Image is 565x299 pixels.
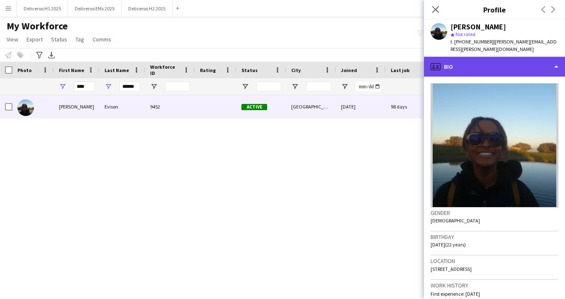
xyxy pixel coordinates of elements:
button: Deliveroo EMs 2025 [68,0,122,17]
span: [DATE] (22 years) [431,241,466,248]
span: View [7,36,18,43]
img: Luisi Evison [17,99,34,116]
span: | [PERSON_NAME][EMAIL_ADDRESS][PERSON_NAME][DOMAIN_NAME] [451,39,557,52]
button: Deliveroo H1 2025 [17,0,68,17]
input: Workforce ID Filter Input [165,82,190,92]
a: Comms [89,34,114,45]
span: My Workforce [7,20,68,32]
img: Crew avatar or photo [431,83,558,207]
span: Export [27,36,43,43]
div: 98 days [386,95,436,118]
div: [PERSON_NAME] [54,95,100,118]
input: Joined Filter Input [356,82,381,92]
span: Last Name [105,67,129,73]
div: Bio [424,57,565,77]
button: Open Filter Menu [341,83,348,90]
button: Deliveroo H2 2025 [122,0,173,17]
h3: Birthday [431,233,558,241]
span: Photo [17,67,32,73]
div: [GEOGRAPHIC_DATA] [286,95,336,118]
a: Tag [72,34,88,45]
input: City Filter Input [306,82,331,92]
span: Status [241,67,258,73]
span: Status [51,36,67,43]
div: [DATE] [336,95,386,118]
button: Open Filter Menu [241,83,249,90]
span: Tag [75,36,84,43]
button: Open Filter Menu [150,83,158,90]
span: t. [PHONE_NUMBER] [451,39,494,45]
h3: Location [431,257,558,265]
div: Evison [100,95,145,118]
h3: Work history [431,282,558,289]
app-action-btn: Export XLSX [46,50,56,60]
input: Status Filter Input [256,82,281,92]
span: First Name [59,67,84,73]
span: Active [241,104,267,110]
span: Workforce ID [150,64,180,76]
span: [STREET_ADDRESS] [431,266,472,272]
p: First experience: [DATE] [431,291,558,297]
span: City [291,67,301,73]
div: 9452 [145,95,195,118]
app-action-btn: Advanced filters [34,50,44,60]
a: Export [23,34,46,45]
h3: Gender [431,209,558,217]
a: View [3,34,22,45]
input: First Name Filter Input [74,82,95,92]
a: Status [48,34,71,45]
button: Open Filter Menu [59,83,66,90]
button: Open Filter Menu [105,83,112,90]
div: [PERSON_NAME] [451,23,506,31]
span: Not rated [455,31,475,37]
span: Last job [391,67,409,73]
h3: Profile [424,4,565,15]
button: Open Filter Menu [291,83,299,90]
span: Joined [341,67,357,73]
span: [DEMOGRAPHIC_DATA] [431,217,480,224]
span: Rating [200,67,216,73]
span: Comms [93,36,111,43]
input: Last Name Filter Input [119,82,140,92]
